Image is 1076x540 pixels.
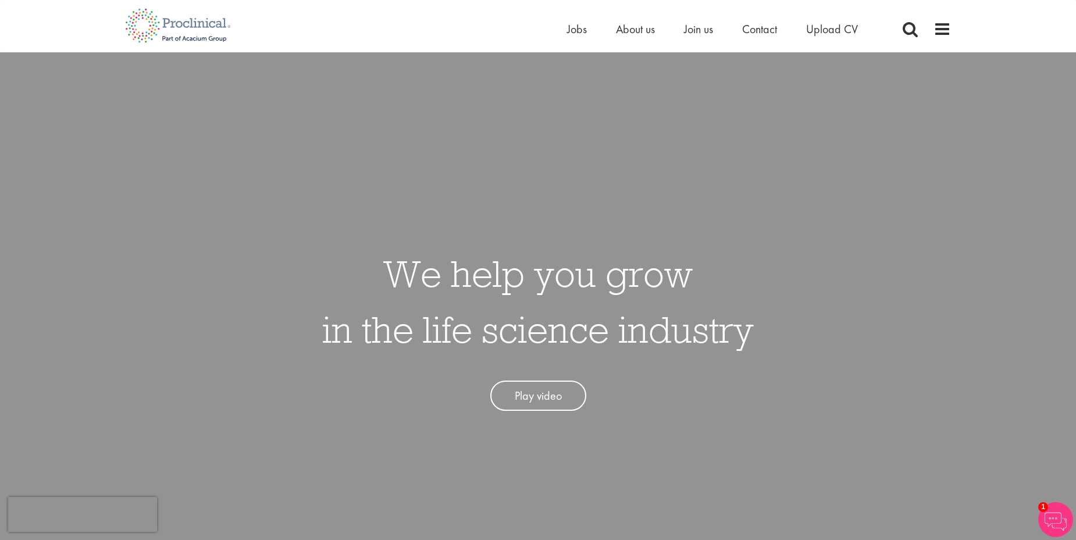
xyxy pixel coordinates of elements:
a: Upload CV [806,22,858,37]
span: 1 [1038,502,1048,512]
a: Jobs [567,22,587,37]
a: Join us [684,22,713,37]
a: Play video [490,381,586,411]
img: Chatbot [1038,502,1073,537]
a: About us [616,22,655,37]
h1: We help you grow in the life science industry [322,246,754,357]
a: Contact [742,22,777,37]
